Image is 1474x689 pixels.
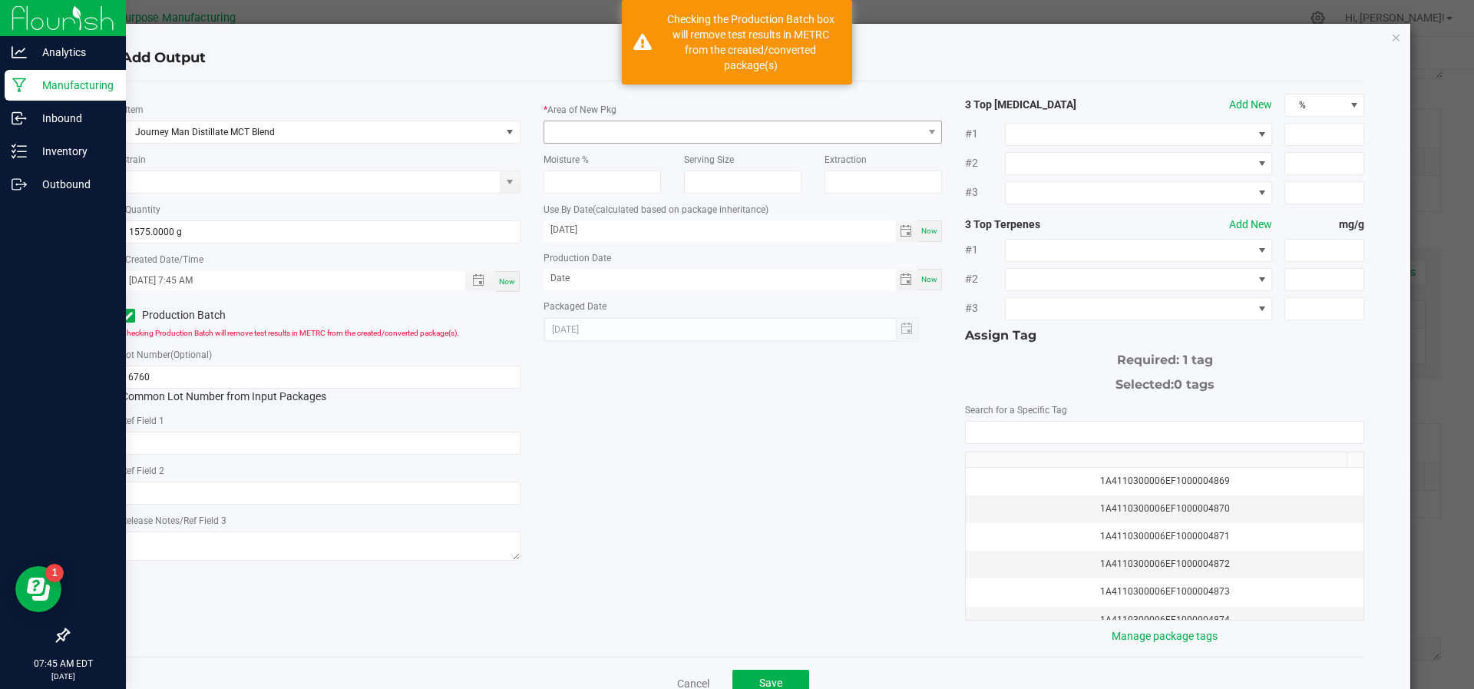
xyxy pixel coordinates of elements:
[121,307,309,323] label: Production Batch
[965,97,1125,113] strong: 3 Top [MEDICAL_DATA]
[121,329,459,337] span: Checking Production Batch will remove test results in METRC from the created/converted package(s).
[975,585,1354,599] div: 1A4110300006EF1000004873
[1005,181,1272,204] span: NO DATA FOUND
[121,414,164,428] label: Ref Field 1
[15,566,61,612] iframe: Resource center
[12,111,27,126] inline-svg: Inbound
[965,403,1067,417] label: Search for a Specific Tag
[975,613,1354,628] div: 1A4110300006EF1000004874
[759,677,782,689] span: Save
[544,153,589,167] label: Moisture %
[12,144,27,159] inline-svg: Inventory
[975,557,1354,571] div: 1A4110300006EF1000004872
[7,671,119,682] p: [DATE]
[544,251,611,265] label: Production Date
[965,126,1005,142] span: #1
[965,155,1005,171] span: #2
[965,271,1005,287] span: #2
[921,275,937,283] span: Now
[121,348,212,362] label: Lot Number
[825,153,867,167] label: Extraction
[12,177,27,192] inline-svg: Outbound
[965,184,1005,200] span: #3
[27,76,119,94] p: Manufacturing
[121,464,164,478] label: Ref Field 2
[122,121,501,143] span: Journey Man Distillate MCT Blend
[27,109,119,128] p: Inbound
[684,153,734,167] label: Serving Size
[1112,630,1218,642] a: Manage package tags
[1005,239,1272,262] span: NO DATA FOUND
[975,529,1354,544] div: 1A4110300006EF1000004871
[122,271,449,290] input: Created Datetime
[965,369,1364,394] div: Selected:
[1229,217,1272,233] button: Add New
[1005,152,1272,175] span: NO DATA FOUND
[896,269,918,290] span: Toggle calendar
[125,203,160,217] label: Quantity
[975,502,1354,516] div: 1A4110300006EF1000004870
[499,277,515,286] span: Now
[965,345,1364,369] div: Required: 1 tag
[965,300,1005,316] span: #3
[45,564,64,582] iframe: Resource center unread badge
[660,12,841,73] div: Checking the Production Batch box will remove test results in METRC from the created/converted pa...
[544,220,896,240] input: Date
[465,271,495,290] span: Toggle popup
[965,326,1364,345] div: Assign Tag
[27,142,119,161] p: Inventory
[27,43,119,61] p: Analytics
[1284,217,1364,233] strong: mg/g
[966,422,1363,443] input: NO DATA FOUND
[593,204,768,215] span: (calculated based on package inheritance)
[1005,123,1272,146] span: NO DATA FOUND
[1005,297,1272,320] span: NO DATA FOUND
[544,300,606,313] label: Packaged Date
[965,242,1005,258] span: #1
[121,514,226,528] label: Release Notes/Ref Field 3
[125,103,144,117] label: Item
[27,175,119,194] p: Outbound
[1005,268,1272,291] span: NO DATA FOUND
[965,217,1125,233] strong: 3 Top Terpenes
[7,657,119,671] p: 07:45 AM EDT
[1174,377,1215,392] span: 0 tags
[921,227,937,235] span: Now
[975,474,1354,489] div: 1A4110300006EF1000004869
[125,253,203,267] label: Created Date/Time
[547,103,616,117] label: Area of New Pkg
[121,366,521,405] div: Common Lot Number from Input Packages
[896,220,918,242] span: Toggle calendar
[170,349,212,360] span: (Optional)
[12,78,27,93] inline-svg: Manufacturing
[544,269,896,288] input: Date
[1229,97,1272,113] button: Add New
[544,203,768,217] label: Use By Date
[121,153,146,167] label: Strain
[12,45,27,60] inline-svg: Analytics
[1285,94,1344,116] span: %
